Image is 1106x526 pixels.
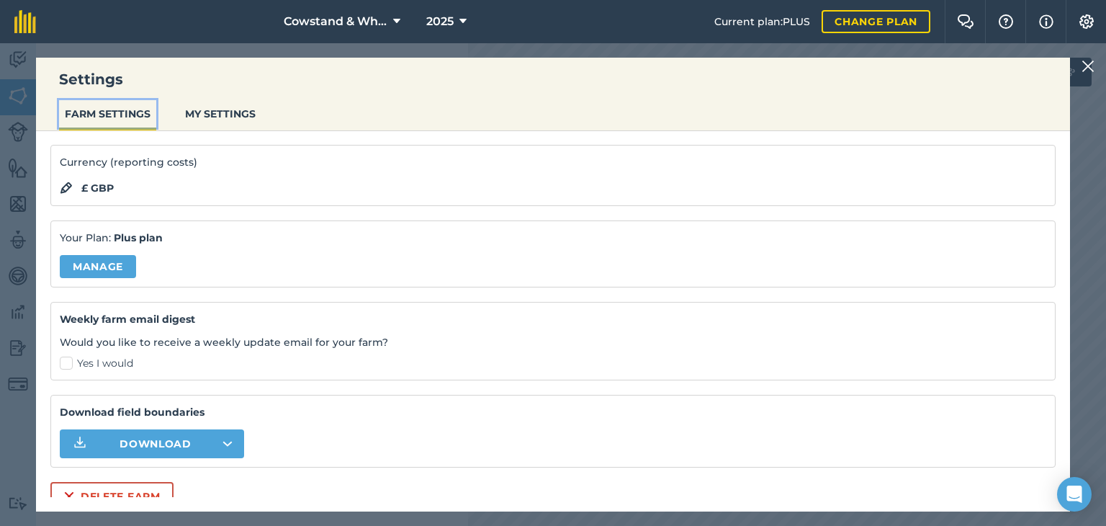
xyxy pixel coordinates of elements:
[957,14,974,29] img: Two speech bubbles overlapping with the left bubble in the forefront
[14,10,36,33] img: fieldmargin Logo
[1082,58,1094,75] img: svg+xml;base64,PHN2ZyB4bWxucz0iaHR0cDovL3d3dy53My5vcmcvMjAwMC9zdmciIHdpZHRoPSIyMiIgaGVpZ2h0PSIzMC...
[60,154,1046,170] p: Currency (reporting costs)
[60,311,1046,327] h4: Weekly farm email digest
[284,13,387,30] span: Cowstand & White House
[60,356,1046,371] label: Yes I would
[179,100,261,128] button: MY SETTINGS
[997,14,1015,29] img: A question mark icon
[63,488,75,505] img: svg+xml;base64,PHN2ZyB4bWxucz0iaHR0cDovL3d3dy53My5vcmcvMjAwMC9zdmciIHdpZHRoPSIxNiIgaGVpZ2h0PSIyNC...
[50,482,174,511] button: Delete farm
[120,437,192,451] span: Download
[714,14,810,30] span: Current plan : PLUS
[81,180,114,196] strong: £ GBP
[426,13,454,30] span: 2025
[60,334,1046,350] p: Would you like to receive a weekly update email for your farm?
[1039,13,1053,30] img: svg+xml;base64,PHN2ZyB4bWxucz0iaHR0cDovL3d3dy53My5vcmcvMjAwMC9zdmciIHdpZHRoPSIxNyIgaGVpZ2h0PSIxNy...
[1078,14,1095,29] img: A cog icon
[59,100,156,128] button: FARM SETTINGS
[36,69,1070,89] h3: Settings
[60,404,1046,420] strong: Download field boundaries
[114,231,163,244] strong: Plus plan
[60,230,1046,246] p: Your Plan:
[822,10,930,33] a: Change plan
[60,255,136,278] a: Manage
[60,179,73,197] img: svg+xml;base64,PHN2ZyB4bWxucz0iaHR0cDovL3d3dy53My5vcmcvMjAwMC9zdmciIHdpZHRoPSIxOCIgaGVpZ2h0PSIyNC...
[1057,477,1092,512] div: Open Intercom Messenger
[60,429,244,458] button: Download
